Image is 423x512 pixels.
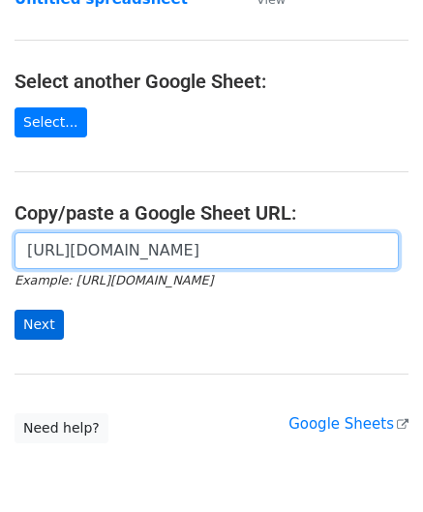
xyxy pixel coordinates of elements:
[15,107,87,137] a: Select...
[15,70,408,93] h4: Select another Google Sheet:
[15,201,408,225] h4: Copy/paste a Google Sheet URL:
[15,310,64,340] input: Next
[15,413,108,443] a: Need help?
[15,273,213,287] small: Example: [URL][DOMAIN_NAME]
[15,232,399,269] input: Paste your Google Sheet URL here
[288,415,408,433] a: Google Sheets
